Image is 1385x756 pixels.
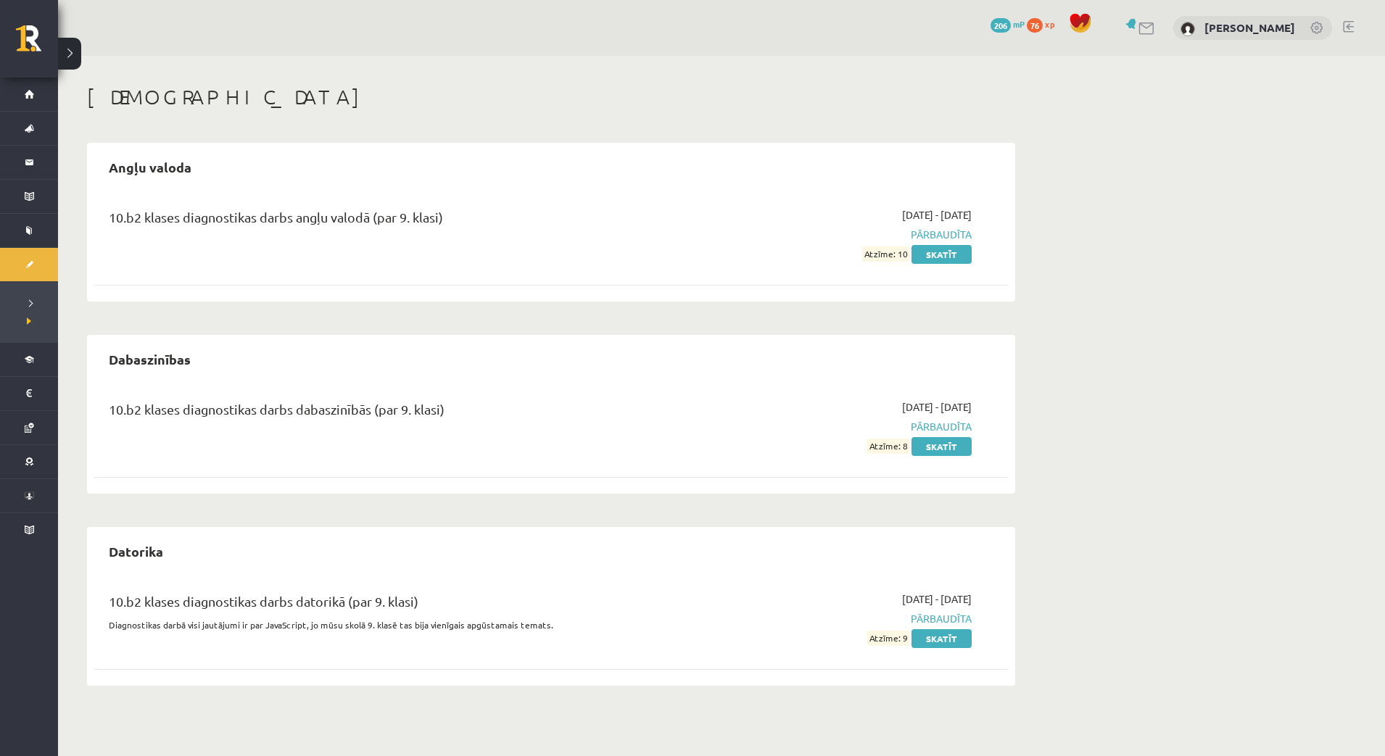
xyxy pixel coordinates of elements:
[109,591,677,618] div: 10.b2 klases diagnostikas darbs datorikā (par 9. klasi)
[1027,18,1043,33] span: 76
[902,591,972,607] span: [DATE] - [DATE]
[911,629,972,648] a: Skatīt
[911,437,972,456] a: Skatīt
[1013,18,1025,30] span: mP
[1181,22,1195,36] img: Aleksandrs Poļakovs
[1045,18,1054,30] span: xp
[698,227,972,242] span: Pārbaudīta
[867,631,909,646] span: Atzīme: 9
[109,207,677,234] div: 10.b2 klases diagnostikas darbs angļu valodā (par 9. klasi)
[862,246,909,262] span: Atzīme: 10
[911,245,972,264] a: Skatīt
[991,18,1025,30] a: 206 mP
[991,18,1011,33] span: 206
[902,207,972,223] span: [DATE] - [DATE]
[902,399,972,415] span: [DATE] - [DATE]
[109,618,677,631] p: Diagnostikas darbā visi jautājumi ir par JavaScript, jo mūsu skolā 9. klasē tas bija vienīgais ap...
[867,439,909,454] span: Atzīme: 8
[94,534,178,568] h2: Datorika
[109,399,677,426] div: 10.b2 klases diagnostikas darbs dabaszinībās (par 9. klasi)
[94,150,206,184] h2: Angļu valoda
[1027,18,1062,30] a: 76 xp
[94,342,205,376] h2: Dabaszinības
[698,611,972,626] span: Pārbaudīta
[87,85,1015,109] h1: [DEMOGRAPHIC_DATA]
[698,419,972,434] span: Pārbaudīta
[16,25,58,62] a: Rīgas 1. Tālmācības vidusskola
[1204,20,1295,35] a: [PERSON_NAME]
